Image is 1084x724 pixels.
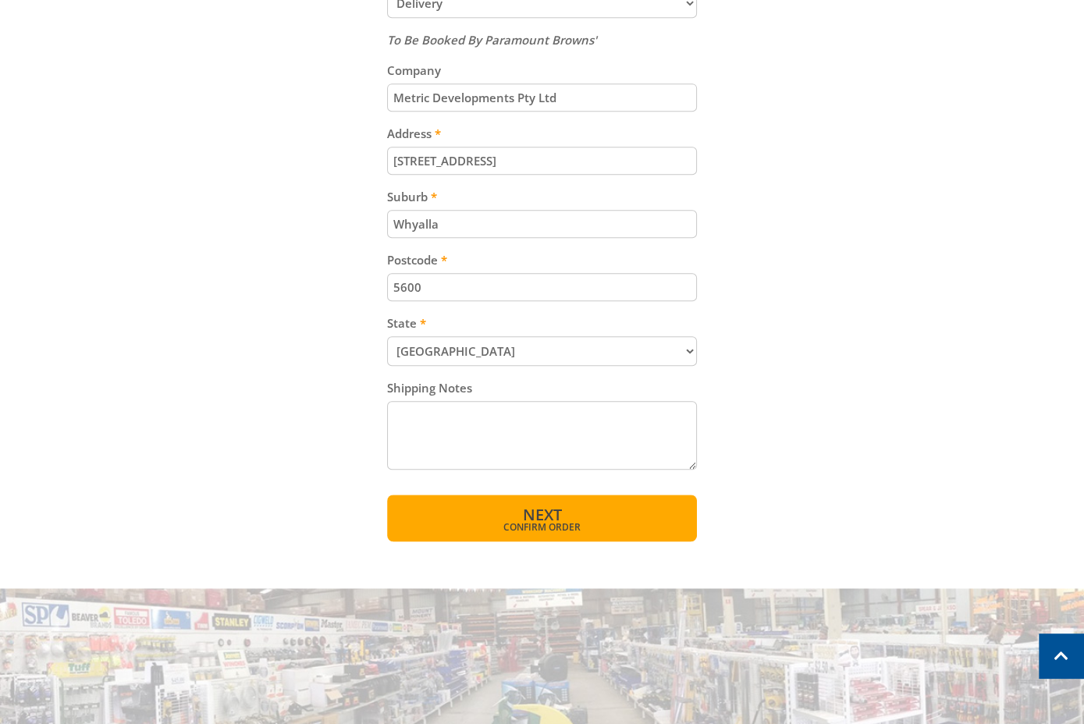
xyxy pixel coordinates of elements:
[387,210,697,238] input: Please enter your suburb.
[387,314,697,332] label: State
[387,187,697,206] label: Suburb
[387,378,697,397] label: Shipping Notes
[387,124,697,143] label: Address
[387,32,597,48] em: To Be Booked By Paramount Browns'
[387,273,697,301] input: Please enter your postcode.
[387,147,697,175] input: Please enter your address.
[387,250,697,269] label: Postcode
[387,495,697,541] button: Next Confirm order
[387,61,697,80] label: Company
[522,504,561,525] span: Next
[421,523,663,532] span: Confirm order
[387,336,697,366] select: Please select your state.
